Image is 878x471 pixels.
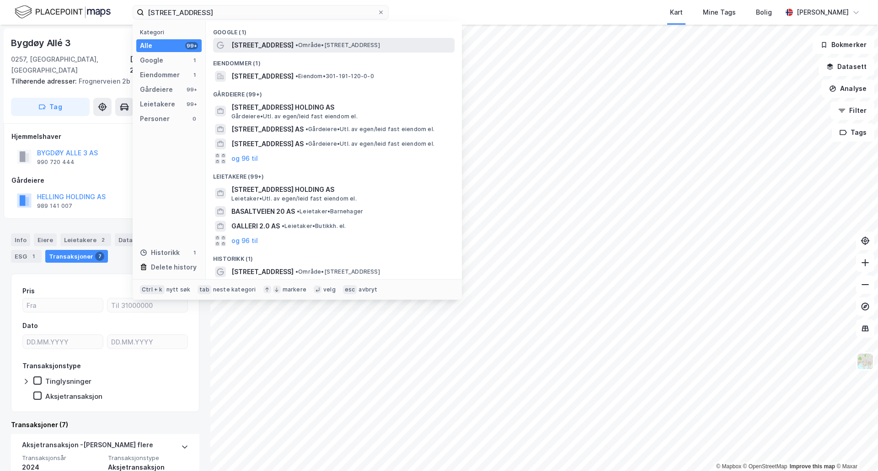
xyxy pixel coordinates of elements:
[295,73,374,80] span: Eiendom • 301-191-120-0-0
[11,419,199,430] div: Transaksjoner (7)
[140,247,180,258] div: Historikk
[140,29,202,36] div: Kategori
[23,335,103,349] input: DD.MM.YYYY
[282,222,284,229] span: •
[231,153,258,164] button: og 96 til
[343,285,357,294] div: esc
[107,335,187,349] input: DD.MM.YYYY
[323,286,336,293] div: velg
[191,57,198,64] div: 1
[231,266,294,277] span: [STREET_ADDRESS]
[797,7,849,18] div: [PERSON_NAME]
[11,36,72,50] div: Bygdøy Allé 3
[11,76,192,87] div: Frognerveien 2b
[305,126,308,132] span: •
[213,286,256,293] div: neste kategori
[140,55,163,66] div: Google
[107,298,187,312] input: Til 31000000
[185,86,198,93] div: 99+
[231,102,451,113] span: [STREET_ADDRESS] HOLDING AS
[151,262,197,273] div: Delete history
[819,58,874,76] button: Datasett
[15,4,111,20] img: logo.f888ab2527a4732fd821a326f86c7f29.svg
[703,7,736,18] div: Mine Tags
[295,73,298,79] span: •
[231,195,357,202] span: Leietaker • Utl. av egen/leid fast eiendom el.
[305,140,308,147] span: •
[98,235,107,244] div: 2
[22,360,81,371] div: Transaksjonstype
[743,463,787,470] a: OpenStreetMap
[144,5,377,19] input: Søk på adresse, matrikkel, gårdeiere, leietakere eller personer
[140,285,165,294] div: Ctrl + k
[11,233,30,246] div: Info
[857,353,874,370] img: Z
[231,40,294,51] span: [STREET_ADDRESS]
[185,42,198,49] div: 99+
[359,286,377,293] div: avbryt
[295,42,380,49] span: Område • [STREET_ADDRESS]
[191,249,198,256] div: 1
[231,184,451,195] span: [STREET_ADDRESS] HOLDING AS
[140,84,173,95] div: Gårdeiere
[295,268,298,275] span: •
[22,320,38,331] div: Dato
[130,54,199,76] div: [GEOGRAPHIC_DATA], 211/15
[45,377,91,386] div: Tinglysninger
[305,126,434,133] span: Gårdeiere • Utl. av egen/leid fast eiendom el.
[22,454,102,462] span: Transaksjonsår
[11,77,79,85] span: Tilhørende adresser:
[832,427,878,471] iframe: Chat Widget
[231,138,304,149] span: [STREET_ADDRESS] AS
[206,248,462,265] div: Historikk (1)
[11,250,42,263] div: ESG
[305,140,434,148] span: Gårdeiere • Utl. av egen/leid fast eiendom el.
[95,252,104,261] div: 7
[716,463,741,470] a: Mapbox
[45,250,108,263] div: Transaksjoner
[206,53,462,69] div: Eiendommer (1)
[295,268,380,275] span: Område • [STREET_ADDRESS]
[231,71,294,82] span: [STREET_ADDRESS]
[231,113,358,120] span: Gårdeiere • Utl. av egen/leid fast eiendom el.
[297,208,363,215] span: Leietaker • Barnehager
[115,233,149,246] div: Datasett
[45,392,102,401] div: Aksjetransaksjon
[283,286,306,293] div: markere
[22,286,35,296] div: Pris
[198,285,211,294] div: tab
[140,69,180,80] div: Eiendommer
[37,202,72,210] div: 989 141 007
[832,427,878,471] div: Kontrollprogram for chat
[231,235,258,246] button: og 96 til
[11,98,90,116] button: Tag
[140,40,152,51] div: Alle
[206,84,462,100] div: Gårdeiere (99+)
[22,439,153,454] div: Aksjetransaksjon - [PERSON_NAME] flere
[60,233,111,246] div: Leietakere
[206,166,462,182] div: Leietakere (99+)
[11,54,130,76] div: 0257, [GEOGRAPHIC_DATA], [GEOGRAPHIC_DATA]
[231,221,280,232] span: GALLERI 2.0 AS
[29,252,38,261] div: 1
[830,101,874,120] button: Filter
[670,7,683,18] div: Kart
[185,101,198,108] div: 99+
[832,123,874,142] button: Tags
[23,298,103,312] input: Fra
[297,208,300,215] span: •
[34,233,57,246] div: Eiere
[231,206,295,217] span: BASALTVEIEN 20 AS
[37,159,75,166] div: 990 720 444
[282,222,346,230] span: Leietaker • Butikkh. el.
[191,115,198,122] div: 0
[821,79,874,98] button: Analyse
[11,175,199,186] div: Gårdeiere
[206,21,462,38] div: Google (1)
[295,42,298,48] span: •
[813,36,874,54] button: Bokmerker
[140,113,170,124] div: Personer
[108,454,188,462] span: Transaksjonstype
[11,131,199,142] div: Hjemmelshaver
[191,71,198,79] div: 1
